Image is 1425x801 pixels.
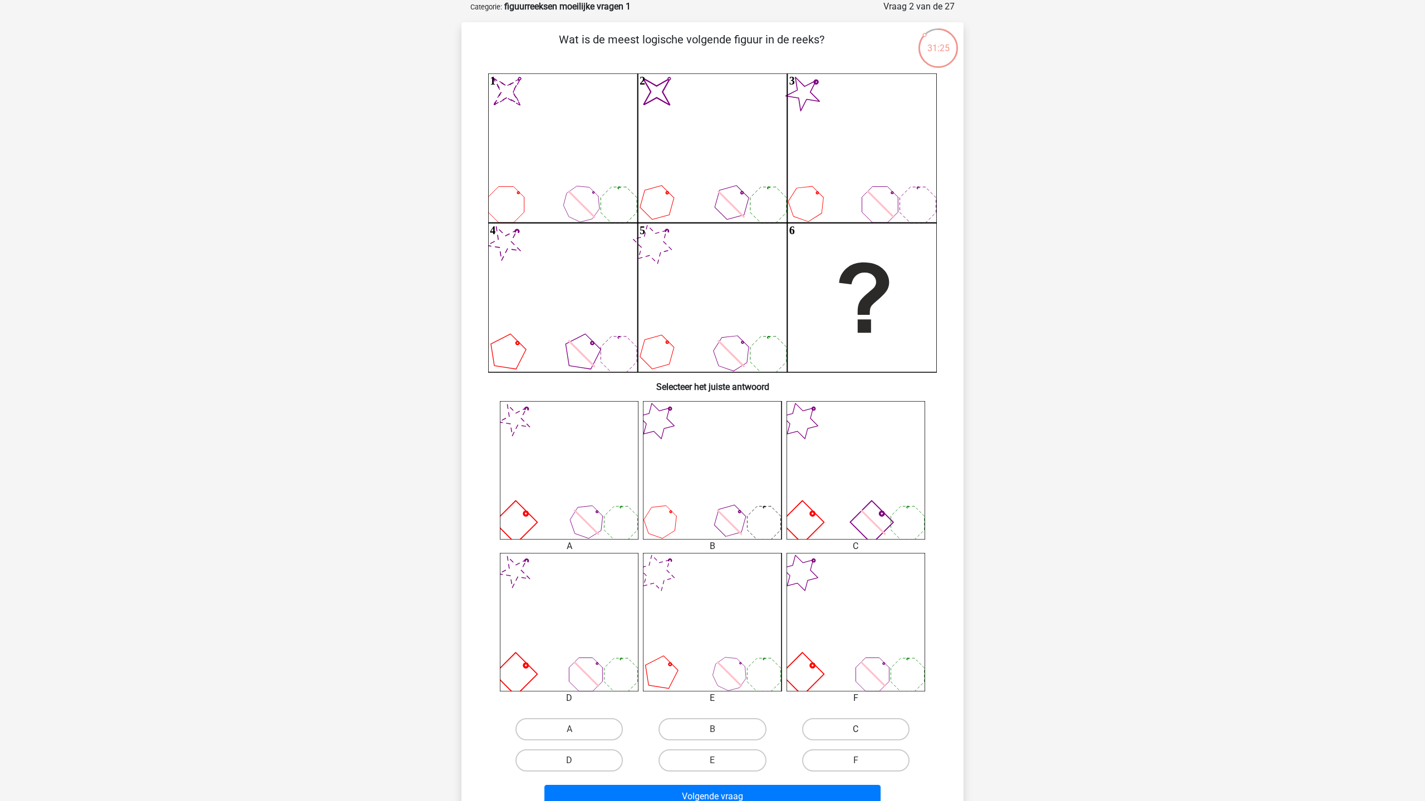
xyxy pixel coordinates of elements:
small: Categorie: [470,3,502,11]
text: 2 [640,75,645,87]
label: E [659,749,766,772]
strong: figuurreeksen moeilijke vragen 1 [504,1,631,12]
div: F [778,691,933,705]
text: 3 [789,75,795,87]
h6: Selecteer het juiste antwoord [479,373,946,392]
div: C [778,540,933,553]
div: 31:25 [917,27,959,55]
label: F [802,749,910,772]
label: C [802,718,910,740]
label: D [515,749,623,772]
text: 5 [640,224,645,236]
div: B [635,540,790,553]
div: D [492,691,647,705]
label: A [515,718,623,740]
text: 6 [789,224,795,236]
text: 4 [490,224,495,236]
div: A [492,540,647,553]
div: E [635,691,790,705]
text: 1 [490,75,495,87]
label: B [659,718,766,740]
p: Wat is de meest logische volgende figuur in de reeks? [479,31,904,65]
